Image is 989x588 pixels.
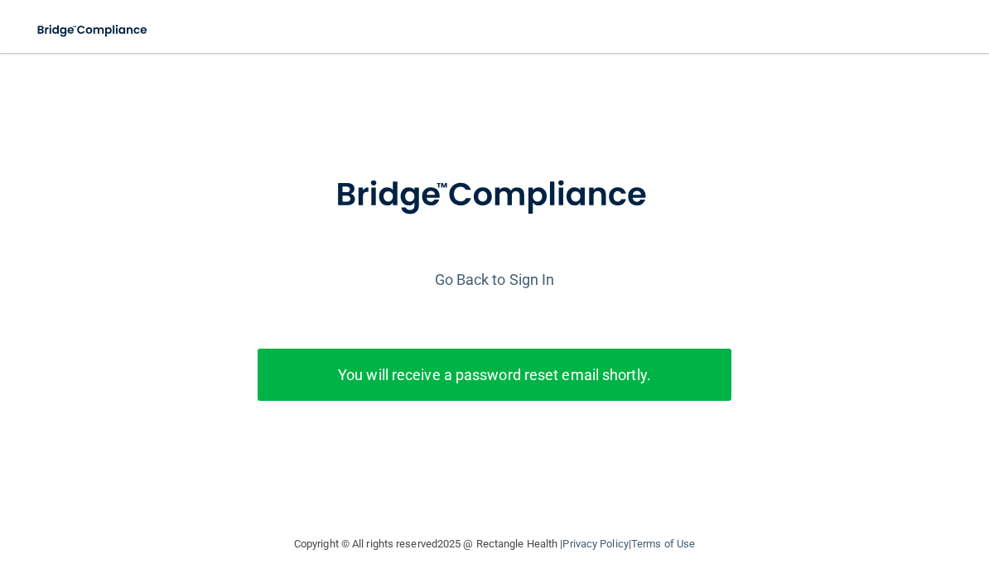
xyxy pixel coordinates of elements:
[302,152,687,239] img: bridge_compliance_login_screen.278c3ca4.svg
[25,13,162,47] img: bridge_compliance_login_screen.278c3ca4.svg
[270,361,719,388] p: You will receive a password reset email shortly.
[631,537,695,550] a: Terms of Use
[435,271,555,288] a: Go Back to Sign In
[562,537,628,550] a: Privacy Policy
[192,518,797,571] div: Copyright © All rights reserved 2025 @ Rectangle Health | |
